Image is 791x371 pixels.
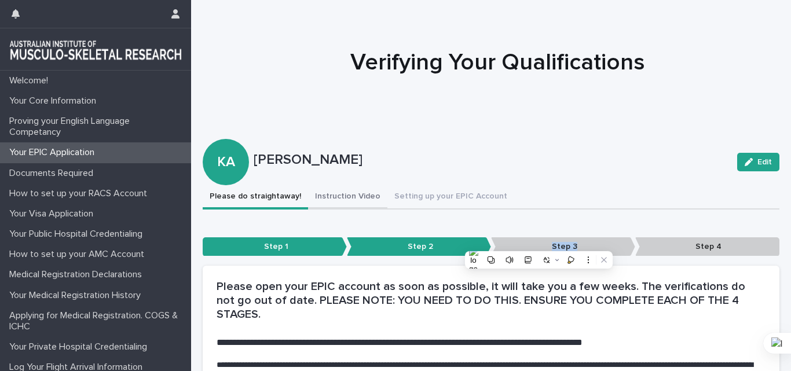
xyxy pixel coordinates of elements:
p: Your EPIC Application [5,147,104,158]
button: Edit [737,153,779,171]
h1: Verifying Your Qualifications [215,49,779,76]
p: Medical Registration Declarations [5,269,151,280]
p: Applying for Medical Registration. COGS & ICHC [5,310,191,332]
p: Your Public Hospital Credentialing [5,229,152,240]
button: Please do straightaway! [203,185,308,210]
p: Your Core Information [5,95,105,106]
p: Step 2 [347,237,491,256]
p: Step 3 [491,237,635,256]
span: Edit [757,158,772,166]
p: Documents Required [5,168,102,179]
p: How to set up your AMC Account [5,249,153,260]
p: Step 1 [203,237,347,256]
img: 1xcjEmqDTcmQhduivVBy [9,38,182,61]
p: How to set up your RACS Account [5,188,156,199]
div: KA [203,108,249,171]
p: Step 4 [635,237,779,256]
p: Your Private Hospital Credentialing [5,341,156,352]
button: Instruction Video [308,185,387,210]
p: Welcome! [5,75,57,86]
h2: Please open your EPIC account as soon as possible, it will take you a few weeks. The verification... [217,280,766,321]
p: Your Medical Registration History [5,290,150,301]
p: [PERSON_NAME] [254,152,728,168]
p: Your Visa Application [5,208,102,219]
p: Proving your English Language Competancy [5,116,191,138]
button: Setting up your EPIC Account [387,185,514,210]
